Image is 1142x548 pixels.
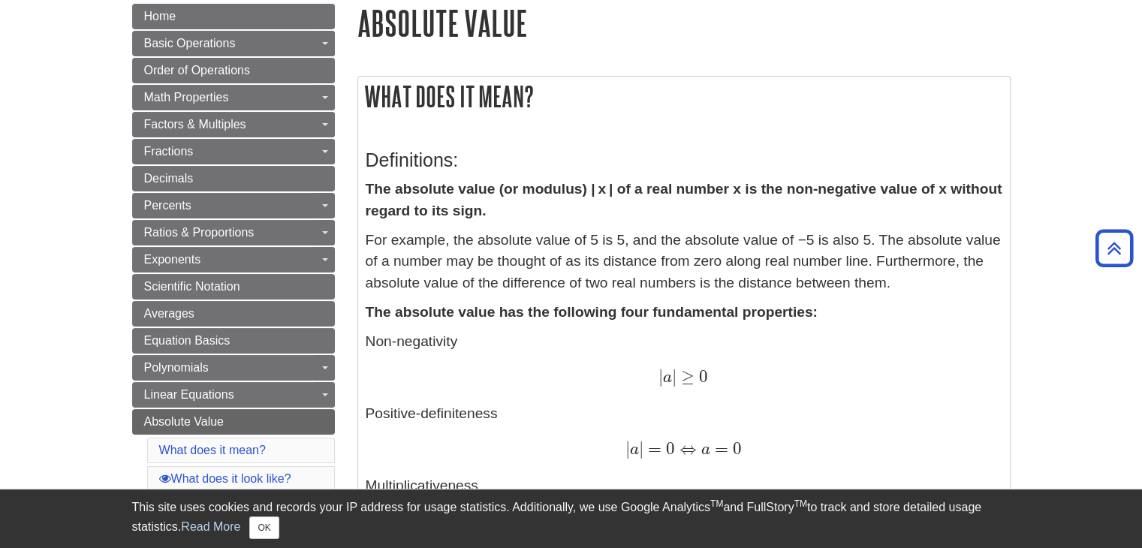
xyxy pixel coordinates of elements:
[728,438,742,459] span: 0
[144,253,201,266] span: Exponents
[159,444,266,456] a: What does it mean?
[144,280,240,293] span: Scientific Notation
[144,91,229,104] span: Math Properties
[132,193,335,218] a: Percents
[144,10,176,23] span: Home
[358,77,1010,116] h2: What does it mean?
[697,441,710,458] span: a
[366,181,1002,218] strong: The absolute value (or modulus) | x | of a real number x is the non-negative value of x without r...
[132,4,335,29] a: Home
[132,274,335,300] a: Scientific Notation
[144,361,209,374] span: Polynomials
[132,382,335,408] a: Linear Equations
[132,85,335,110] a: Math Properties
[366,304,818,320] strong: The absolute value has the following four fundamental properties:
[366,230,1002,294] p: For example, the absolute value of 5 is 5, and the absolute value of −5 is also 5. The absolute v...
[132,498,1011,539] div: This site uses cookies and records your IP address for usage statistics. Additionally, we use Goo...
[144,388,234,401] span: Linear Equations
[144,172,194,185] span: Decimals
[625,438,629,459] span: |
[710,498,723,509] sup: TM
[357,4,1011,42] h1: Absolute Value
[159,472,291,485] a: What does it look like?
[638,438,643,459] span: |
[144,64,250,77] span: Order of Operations
[132,220,335,245] a: Ratios & Proportions
[144,118,246,131] span: Factors & Multiples
[672,366,676,387] span: |
[710,438,728,459] span: =
[249,516,279,539] button: Close
[132,247,335,272] a: Exponents
[144,37,236,50] span: Basic Operations
[675,438,697,459] span: ⇔
[132,166,335,191] a: Decimals
[181,520,240,533] a: Read More
[658,366,663,387] span: |
[144,226,255,239] span: Ratios & Proportions
[661,438,675,459] span: 0
[144,334,231,347] span: Equation Basics
[366,149,1002,171] h3: Definitions:
[629,441,638,458] span: a
[676,366,695,387] span: ≥
[1090,238,1138,258] a: Back to Top
[132,31,335,56] a: Basic Operations
[132,301,335,327] a: Averages
[132,355,335,381] a: Polynomials
[144,415,224,428] span: Absolute Value
[132,58,335,83] a: Order of Operations
[643,438,661,459] span: =
[132,409,335,435] a: Absolute Value
[132,112,335,137] a: Factors & Multiples
[144,145,194,158] span: Fractions
[695,366,708,387] span: 0
[144,199,191,212] span: Percents
[132,328,335,354] a: Equation Basics
[794,498,807,509] sup: TM
[132,139,335,164] a: Fractions
[144,307,194,320] span: Averages
[663,369,672,386] span: a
